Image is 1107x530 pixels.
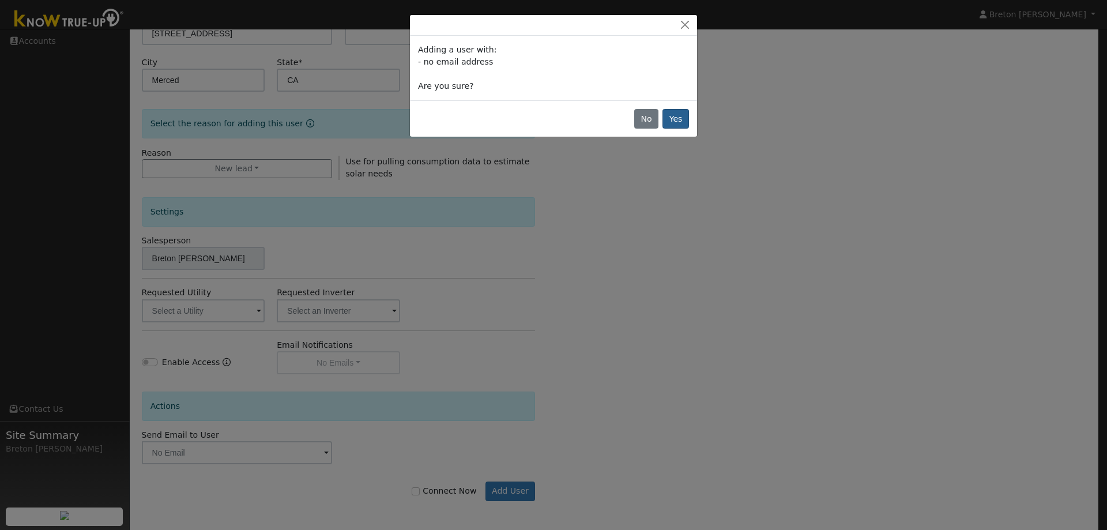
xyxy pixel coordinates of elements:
[662,109,689,129] button: Yes
[418,81,473,91] span: Are you sure?
[634,109,658,129] button: No
[677,19,693,31] button: Close
[418,57,493,66] span: - no email address
[418,45,496,54] span: Adding a user with:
